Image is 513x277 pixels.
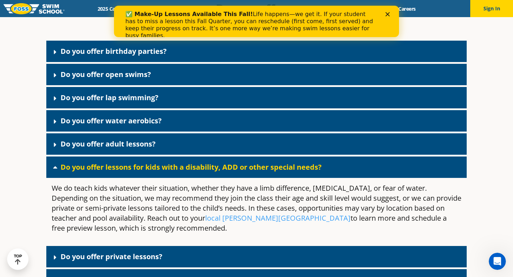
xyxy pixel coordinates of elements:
[91,5,136,12] a: 2025 Calendar
[61,46,167,56] a: Do you offer birthday parties?
[4,3,64,14] img: FOSS Swim School Logo
[14,254,22,265] div: TOP
[46,110,467,132] div: Do you offer water aerobics?
[61,162,322,172] a: Do you offer lessons for kids with a disability, ADD or other special needs?
[294,5,370,12] a: Swim Like [PERSON_NAME]
[61,139,156,149] a: Do you offer adult lessons?
[205,213,351,223] a: local [PERSON_NAME][GEOGRAPHIC_DATA]
[46,178,467,244] div: Do you offer lessons for kids with a disability, ADD or other special needs?
[11,5,262,34] div: Life happens—we get it. If your student has to miss a lesson this Fall Quarter, you can reschedul...
[271,6,279,11] div: Close
[228,5,295,12] a: About [PERSON_NAME]
[52,183,461,233] p: We do teach kids whatever their situation, whether they have a limb difference, [MEDICAL_DATA], o...
[114,6,399,37] iframe: Intercom live chat banner
[46,87,467,108] div: Do you offer lap swimming?
[392,5,422,12] a: Careers
[166,5,228,12] a: Swim Path® Program
[61,93,159,102] a: Do you offer lap swimming?
[46,133,467,155] div: Do you offer adult lessons?
[61,70,151,79] a: Do you offer open swims?
[136,5,166,12] a: Schools
[61,116,162,125] a: Do you offer water aerobics?
[489,253,506,270] iframe: Intercom live chat
[11,5,139,12] b: ✅ Make-Up Lessons Available This Fall!
[46,246,467,267] div: Do you offer private lessons?
[370,5,392,12] a: Blog
[61,252,162,261] a: Do you offer private lessons?
[46,157,467,178] div: Do you offer lessons for kids with a disability, ADD or other special needs?
[46,64,467,85] div: Do you offer open swims?
[46,41,467,62] div: Do you offer birthday parties?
